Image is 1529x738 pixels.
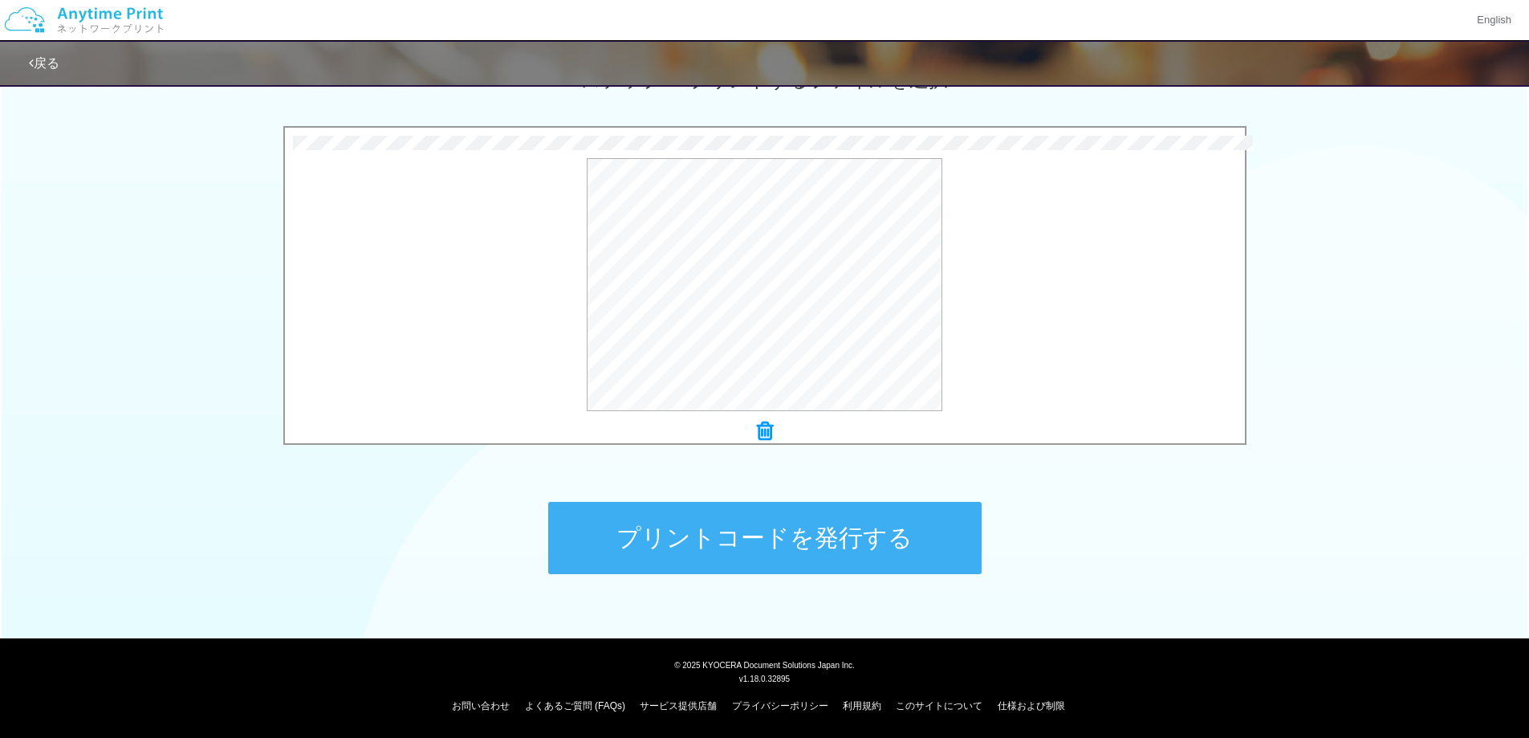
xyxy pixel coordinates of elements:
[452,700,510,711] a: お問い合わせ
[732,700,828,711] a: プライバシーポリシー
[640,700,717,711] a: サービス提供店舗
[581,69,947,91] span: ステップ 2: プリントするファイルを選択
[843,700,881,711] a: 利用規約
[739,674,790,683] span: v1.18.0.32895
[29,56,59,70] a: 戻る
[896,700,982,711] a: このサイトについて
[525,700,625,711] a: よくあるご質問 (FAQs)
[998,700,1065,711] a: 仕様および制限
[674,659,855,670] span: © 2025 KYOCERA Document Solutions Japan Inc.
[548,502,982,574] button: プリントコードを発行する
